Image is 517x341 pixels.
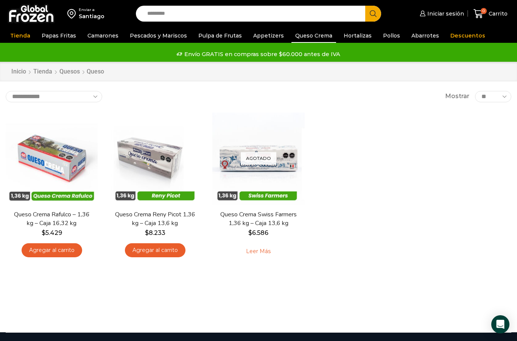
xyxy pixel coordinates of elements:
[38,28,80,43] a: Papas Fritas
[87,68,104,75] h1: Queso
[472,5,509,23] a: 0 Carrito
[126,28,191,43] a: Pescados y Mariscos
[11,67,26,76] a: Inicio
[235,243,283,259] a: Leé más sobre “Queso Crema Swiss Farmers 1,36 kg - Caja 13,6 kg”
[249,28,288,43] a: Appetizers
[291,28,336,43] a: Queso Crema
[6,91,102,102] select: Pedido de la tienda
[487,10,508,17] span: Carrito
[11,67,104,76] nav: Breadcrumb
[248,229,268,236] bdi: 6.586
[10,210,93,228] a: Queso Crema Rafulco – 1,36 kg – Caja 16,32 kg
[379,28,404,43] a: Pollos
[425,10,464,17] span: Iniciar sesión
[418,6,464,21] a: Iniciar sesión
[79,7,104,13] div: Enviar a
[42,229,45,236] span: $
[447,28,489,43] a: Descuentos
[217,210,300,228] a: Queso Crema Swiss Farmers 1,36 kg – Caja 13,6 kg
[241,152,276,165] p: Agotado
[114,210,196,228] a: Queso Crema Reny Picot 1,36 kg – Caja 13,6 kg
[22,243,82,257] a: Agregar al carrito: “Queso Crema Rafulco - 1,36 kg - Caja 16,32 kg”
[79,13,104,20] div: Santiago
[145,229,165,236] bdi: 8.233
[481,8,487,14] span: 0
[145,229,149,236] span: $
[195,28,246,43] a: Pulpa de Frutas
[6,28,34,43] a: Tienda
[340,28,375,43] a: Hortalizas
[42,229,62,236] bdi: 5.429
[33,67,53,76] a: Tienda
[59,67,80,76] a: Quesos
[491,315,509,333] div: Open Intercom Messenger
[248,229,252,236] span: $
[408,28,443,43] a: Abarrotes
[365,6,381,22] button: Search button
[125,243,185,257] a: Agregar al carrito: “Queso Crema Reny Picot 1,36 kg - Caja 13,6 kg”
[445,92,469,101] span: Mostrar
[84,28,122,43] a: Camarones
[67,7,79,20] img: address-field-icon.svg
